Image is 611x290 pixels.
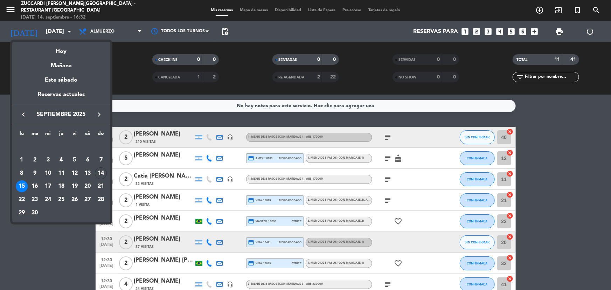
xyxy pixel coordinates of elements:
[95,194,107,206] div: 28
[28,206,42,220] td: 30 de septiembre de 2025
[95,167,107,179] div: 14
[81,193,95,206] td: 27 de septiembre de 2025
[55,180,68,193] td: 18 de septiembre de 2025
[42,167,54,179] div: 10
[55,194,67,206] div: 25
[81,153,95,167] td: 6 de septiembre de 2025
[16,207,28,219] div: 29
[15,130,28,140] th: lunes
[15,206,28,220] td: 29 de septiembre de 2025
[69,194,81,206] div: 26
[28,130,42,140] th: martes
[82,180,93,192] div: 20
[28,180,42,193] td: 16 de septiembre de 2025
[68,167,81,180] td: 12 de septiembre de 2025
[55,130,68,140] th: jueves
[42,180,54,192] div: 17
[55,193,68,206] td: 25 de septiembre de 2025
[12,56,110,70] div: Mañana
[29,180,41,192] div: 16
[94,180,107,193] td: 21 de septiembre de 2025
[15,193,28,206] td: 22 de septiembre de 2025
[94,153,107,167] td: 7 de septiembre de 2025
[69,154,81,166] div: 5
[69,167,81,179] div: 12
[95,110,103,119] i: keyboard_arrow_right
[55,180,67,192] div: 18
[55,153,68,167] td: 4 de septiembre de 2025
[15,180,28,193] td: 15 de septiembre de 2025
[41,167,55,180] td: 10 de septiembre de 2025
[15,153,28,167] td: 1 de septiembre de 2025
[41,180,55,193] td: 17 de septiembre de 2025
[12,90,110,104] div: Reservas actuales
[55,167,67,179] div: 11
[94,167,107,180] td: 14 de septiembre de 2025
[29,154,41,166] div: 2
[41,193,55,206] td: 24 de septiembre de 2025
[95,154,107,166] div: 7
[68,180,81,193] td: 19 de septiembre de 2025
[93,110,105,119] button: keyboard_arrow_right
[68,130,81,140] th: viernes
[29,207,41,219] div: 30
[82,154,93,166] div: 6
[30,110,93,119] span: septiembre 2025
[28,193,42,206] td: 23 de septiembre de 2025
[16,194,28,206] div: 22
[95,180,107,192] div: 21
[68,153,81,167] td: 5 de septiembre de 2025
[81,180,95,193] td: 20 de septiembre de 2025
[29,194,41,206] div: 23
[81,130,95,140] th: sábado
[19,110,28,119] i: keyboard_arrow_left
[41,130,55,140] th: miércoles
[94,130,107,140] th: domingo
[15,167,28,180] td: 8 de septiembre de 2025
[68,193,81,206] td: 26 de septiembre de 2025
[28,153,42,167] td: 2 de septiembre de 2025
[81,167,95,180] td: 13 de septiembre de 2025
[17,110,30,119] button: keyboard_arrow_left
[94,193,107,206] td: 28 de septiembre de 2025
[16,154,28,166] div: 1
[12,70,110,90] div: Este sábado
[42,194,54,206] div: 24
[16,167,28,179] div: 8
[82,194,93,206] div: 27
[12,42,110,56] div: Hoy
[28,167,42,180] td: 9 de septiembre de 2025
[69,180,81,192] div: 19
[82,167,93,179] div: 13
[15,140,107,153] td: SEP.
[16,180,28,192] div: 15
[55,167,68,180] td: 11 de septiembre de 2025
[41,153,55,167] td: 3 de septiembre de 2025
[42,154,54,166] div: 3
[29,167,41,179] div: 9
[55,154,67,166] div: 4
